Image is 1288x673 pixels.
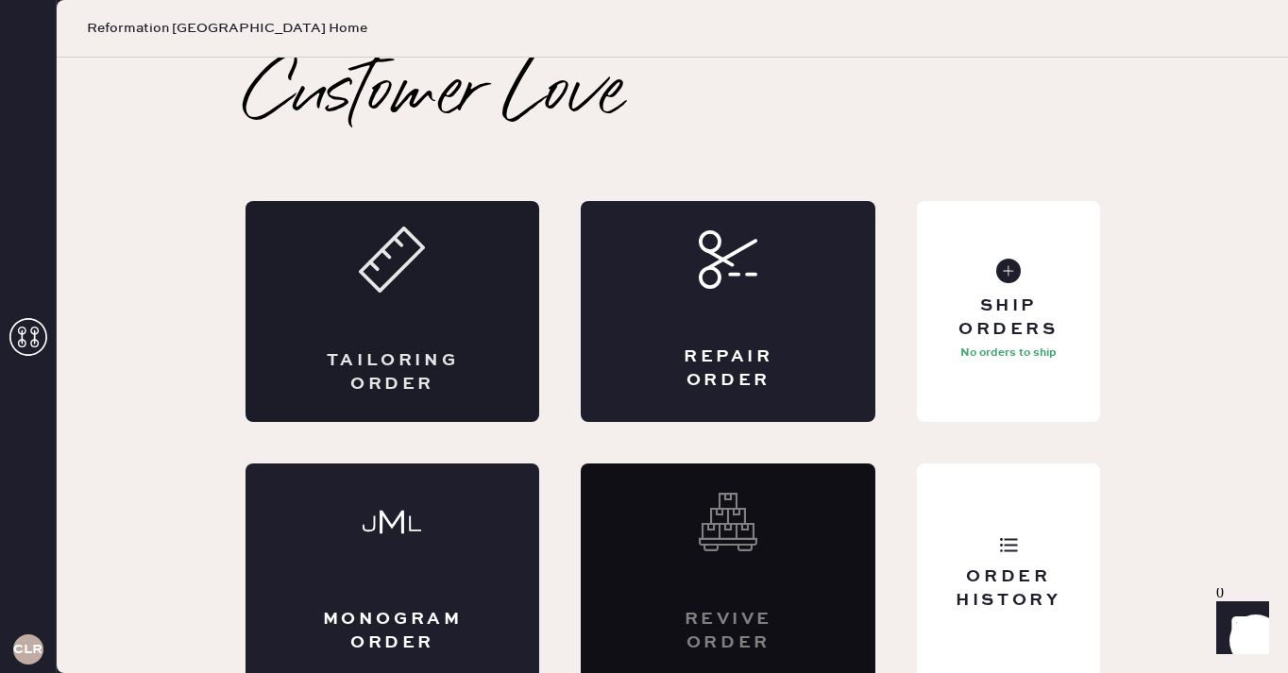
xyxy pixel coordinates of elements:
div: Monogram Order [321,608,465,655]
div: Ship Orders [932,294,1084,342]
div: Order History [932,565,1084,613]
h3: CLR [13,643,42,656]
span: Reformation [GEOGRAPHIC_DATA] Home [87,19,367,38]
iframe: Front Chat [1198,588,1280,669]
div: Revive order [656,608,800,655]
p: No orders to ship [960,342,1057,364]
h2: Customer Love [246,58,624,133]
div: Repair Order [656,345,800,393]
div: Tailoring Order [321,349,465,396]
